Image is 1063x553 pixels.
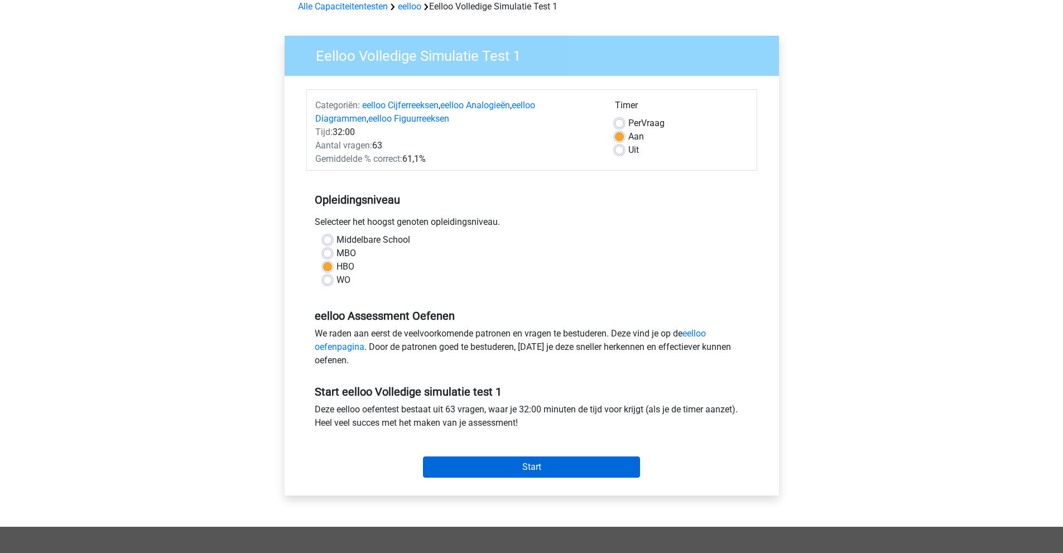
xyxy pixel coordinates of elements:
label: Middelbare School [336,233,410,247]
a: eelloo Figuurreeksen [368,113,449,124]
div: Selecteer het hoogst genoten opleidingsniveau. [306,215,757,233]
a: eelloo [398,1,421,12]
a: eelloo Analogieën [440,100,510,110]
h3: Eelloo Volledige Simulatie Test 1 [302,43,771,65]
a: eelloo Cijferreeksen [362,100,439,110]
span: Tijd: [315,127,333,137]
span: Gemiddelde % correct: [315,153,402,164]
h5: Start eelloo Volledige simulatie test 1 [315,385,749,398]
div: , , , [307,99,607,126]
label: WO [336,273,350,287]
label: Vraag [628,117,665,130]
input: Start [423,456,640,478]
div: Timer [615,99,748,117]
label: HBO [336,260,354,273]
div: 61,1% [307,152,607,166]
div: Deze eelloo oefentest bestaat uit 63 vragen, waar je 32:00 minuten de tijd voor krijgt (als je de... [306,403,757,434]
div: 32:00 [307,126,607,139]
label: Aan [628,130,644,143]
span: Per [628,118,641,128]
a: Alle Capaciteitentesten [298,1,388,12]
h5: Opleidingsniveau [315,189,749,211]
label: MBO [336,247,356,260]
h5: eelloo Assessment Oefenen [315,309,749,323]
div: We raden aan eerst de veelvoorkomende patronen en vragen te bestuderen. Deze vind je op de . Door... [306,327,757,372]
span: Categoriën: [315,100,360,110]
span: Aantal vragen: [315,140,372,151]
label: Uit [628,143,639,157]
div: 63 [307,139,607,152]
